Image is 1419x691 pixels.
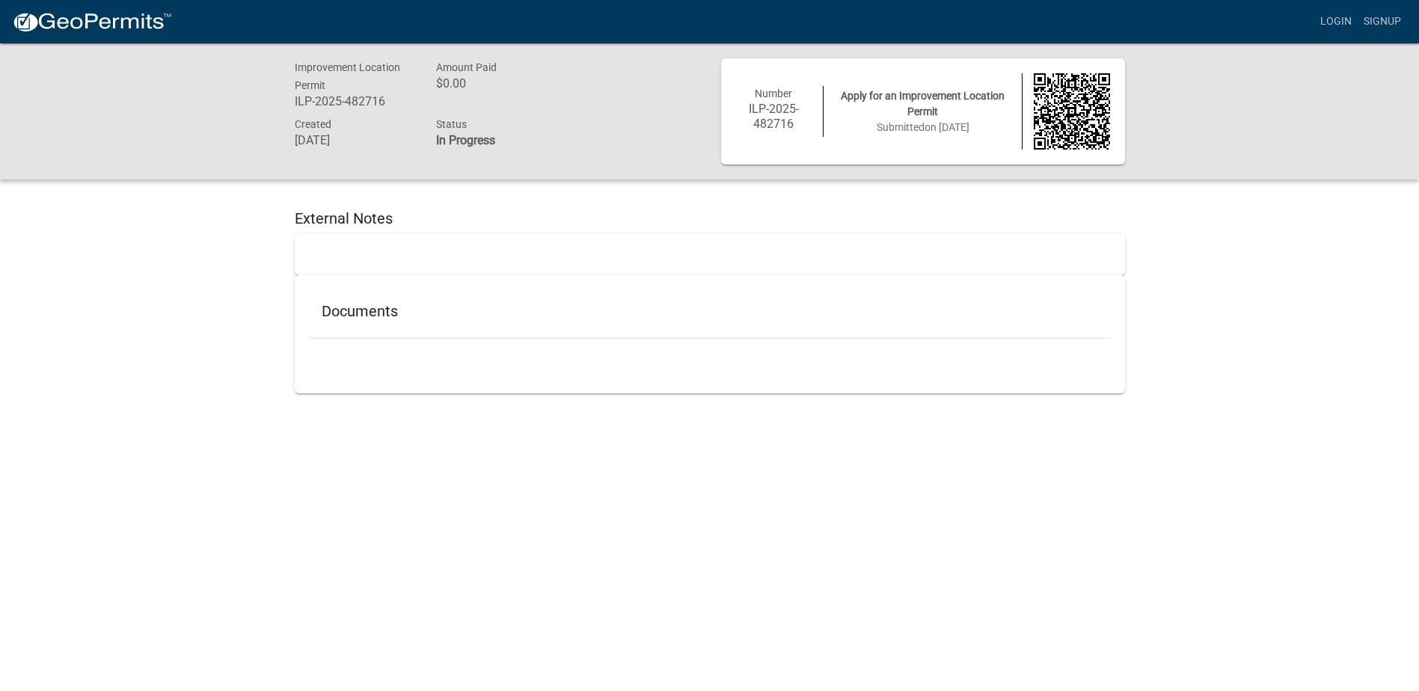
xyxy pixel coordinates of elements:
[322,302,1098,320] h5: Documents
[755,87,792,99] span: Number
[841,90,1005,117] span: Apply for an Improvement Location Permit
[295,118,331,130] span: Created
[436,133,495,147] strong: In Progress
[295,209,1125,227] h5: External Notes
[436,76,556,90] h6: $0.00
[295,61,400,91] span: Improvement Location Permit
[295,133,414,147] h6: [DATE]
[1034,73,1110,150] img: QR code
[736,102,812,130] h6: ILP-2025-482716
[295,94,414,108] h6: ILP-2025-482716
[1358,7,1407,36] a: Signup
[877,121,969,133] span: Submitted on [DATE]
[1314,7,1358,36] a: Login
[436,118,467,130] span: Status
[436,61,497,73] span: Amount Paid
